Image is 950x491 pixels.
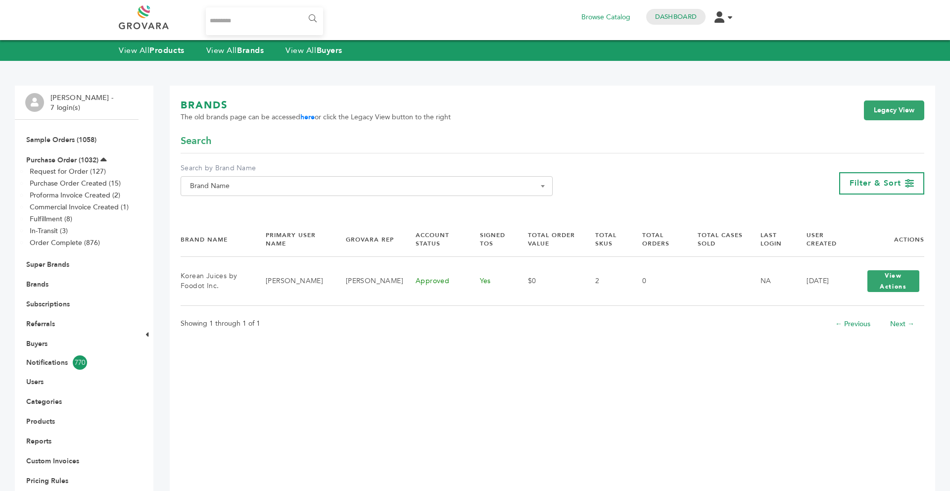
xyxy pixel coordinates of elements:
th: Actions [850,223,924,256]
td: [PERSON_NAME] [333,257,403,306]
a: Pricing Rules [26,476,68,486]
td: Yes [468,257,516,306]
a: Next → [890,319,914,329]
th: Last Login [748,223,794,256]
a: View AllBuyers [285,45,342,56]
strong: Buyers [317,45,342,56]
input: Search... [206,7,323,35]
label: Search by Brand Name [181,163,553,173]
th: User Created [794,223,850,256]
a: ← Previous [835,319,870,329]
span: Brand Name [181,176,553,196]
a: View AllProducts [119,45,185,56]
strong: Products [149,45,184,56]
button: View Actions [867,270,919,292]
th: Primary User Name [253,223,333,256]
span: Filter & Sort [850,178,901,189]
span: Search [181,134,211,148]
span: The old brands page can be accessed or click the Legacy View button to the right [181,112,451,122]
a: Sample Orders (1058) [26,135,96,145]
a: Browse Catalog [581,12,630,23]
span: 770 [73,355,87,370]
a: Buyers [26,339,47,348]
a: Referrals [26,319,55,329]
a: Brands [26,280,48,289]
a: Purchase Order (1032) [26,155,98,165]
img: profile.png [25,93,44,112]
a: Categories [26,397,62,406]
a: Users [26,377,44,387]
a: Reports [26,437,51,446]
a: Request for Order (127) [30,167,106,176]
a: Super Brands [26,260,69,269]
strong: Brands [237,45,264,56]
th: Signed TOS [468,223,516,256]
th: Account Status [403,223,468,256]
td: [DATE] [794,257,850,306]
a: Fulfillment (8) [30,214,72,224]
a: Commercial Invoice Created (1) [30,202,129,212]
a: Order Complete (876) [30,238,100,247]
td: 2 [583,257,630,306]
a: View AllBrands [206,45,264,56]
a: In-Transit (3) [30,226,68,236]
a: here [300,112,315,122]
td: 0 [630,257,685,306]
th: Total Orders [630,223,685,256]
td: $0 [516,257,583,306]
p: Showing 1 through 1 of 1 [181,318,260,330]
a: Notifications770 [26,355,127,370]
td: Approved [403,257,468,306]
th: Total Cases Sold [685,223,748,256]
a: Products [26,417,55,426]
th: Brand Name [181,223,253,256]
a: Proforma Invoice Created (2) [30,191,120,200]
th: Total Order Value [516,223,583,256]
a: Purchase Order Created (15) [30,179,121,188]
a: Dashboard [655,12,697,21]
a: Custom Invoices [26,456,79,466]
th: Total SKUs [583,223,630,256]
td: [PERSON_NAME] [253,257,333,306]
span: Brand Name [186,179,547,193]
h1: BRANDS [181,98,451,112]
a: Legacy View [864,100,924,120]
th: Grovara Rep [333,223,403,256]
td: NA [748,257,794,306]
li: [PERSON_NAME] - 7 login(s) [50,93,116,112]
td: Korean Juices by Foodot Inc. [181,257,253,306]
a: Subscriptions [26,299,70,309]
